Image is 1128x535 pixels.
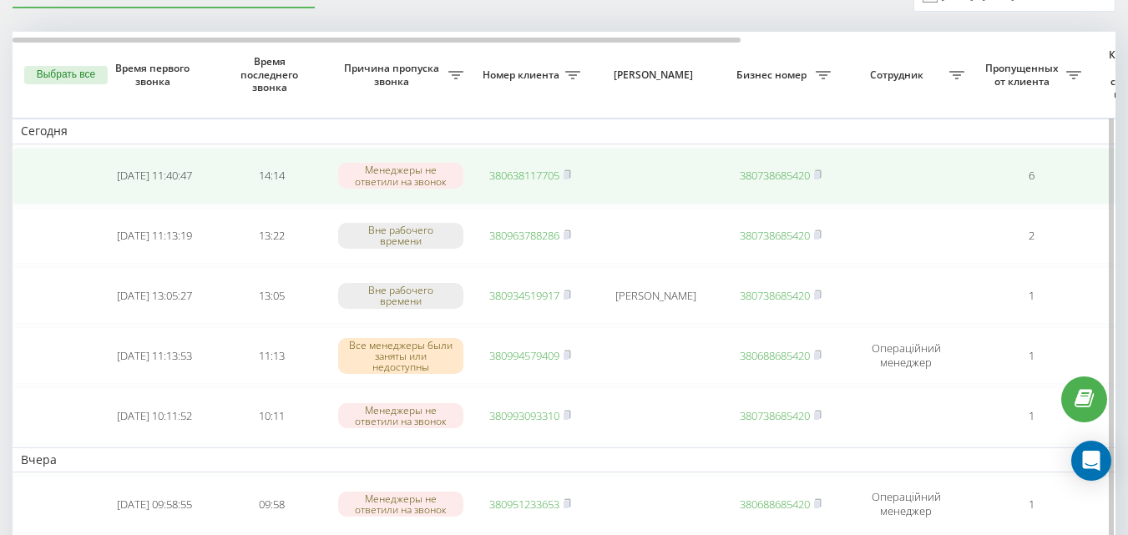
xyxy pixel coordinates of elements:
td: [DATE] 09:58:55 [96,476,213,532]
td: [PERSON_NAME] [589,267,722,324]
td: 13:05 [213,267,330,324]
td: 1 [973,387,1090,444]
td: 1 [973,476,1090,532]
a: 380638117705 [489,168,559,183]
td: Операційний менеджер [839,476,973,532]
a: 380738685420 [740,228,810,243]
td: [DATE] 11:13:19 [96,208,213,265]
td: 09:58 [213,476,330,532]
a: 380951233653 [489,497,559,512]
div: Вне рабочего времени [338,223,463,248]
td: 11:13 [213,327,330,384]
td: [DATE] 11:13:53 [96,327,213,384]
span: Пропущенных от клиента [981,62,1066,88]
td: 10:11 [213,387,330,444]
span: Бизнес номер [731,68,816,82]
span: Время последнего звонка [226,55,316,94]
td: 6 [973,148,1090,204]
span: Причина пропуска звонка [338,62,448,88]
span: Сотрудник [847,68,949,82]
a: 380934519917 [489,288,559,303]
td: 1 [973,327,1090,384]
span: [PERSON_NAME] [603,68,708,82]
div: Менеджеры не ответили на звонок [338,403,463,428]
span: Номер клиента [480,68,565,82]
a: 380738685420 [740,168,810,183]
td: 13:22 [213,208,330,265]
td: [DATE] 10:11:52 [96,387,213,444]
a: 380688685420 [740,348,810,363]
div: Open Intercom Messenger [1071,441,1111,481]
div: Менеджеры не ответили на звонок [338,492,463,517]
td: [DATE] 11:40:47 [96,148,213,204]
a: 380688685420 [740,497,810,512]
a: 380993093310 [489,408,559,423]
td: 1 [973,267,1090,324]
td: Операційний менеджер [839,327,973,384]
a: 380738685420 [740,288,810,303]
button: Выбрать все [24,66,108,84]
td: 14:14 [213,148,330,204]
span: Время первого звонка [109,62,200,88]
div: Все менеджеры были заняты или недоступны [338,338,463,375]
td: 2 [973,208,1090,265]
div: Менеджеры не ответили на звонок [338,163,463,188]
a: 380994579409 [489,348,559,363]
a: 380963788286 [489,228,559,243]
td: [DATE] 13:05:27 [96,267,213,324]
a: 380738685420 [740,408,810,423]
div: Вне рабочего времени [338,283,463,308]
